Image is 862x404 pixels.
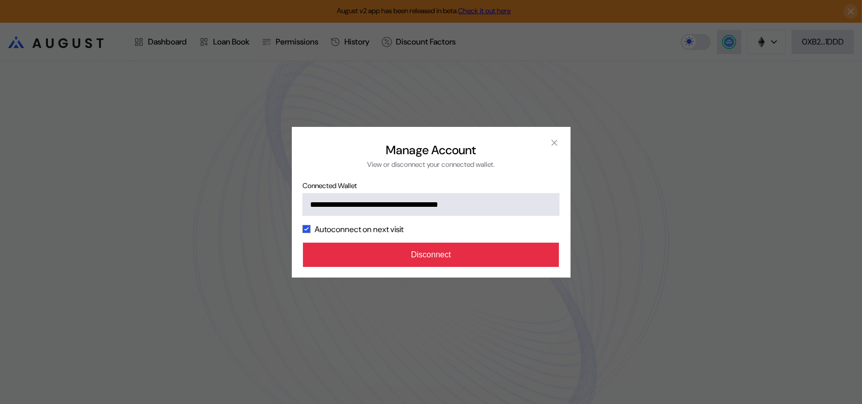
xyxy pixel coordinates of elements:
label: Autoconnect on next visit [315,224,403,235]
button: Disconnect [303,243,560,267]
h2: Manage Account [386,142,476,158]
span: Connected Wallet [302,181,559,190]
button: close modal [546,135,563,151]
div: View or disconnect your connected wallet. [367,160,495,169]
